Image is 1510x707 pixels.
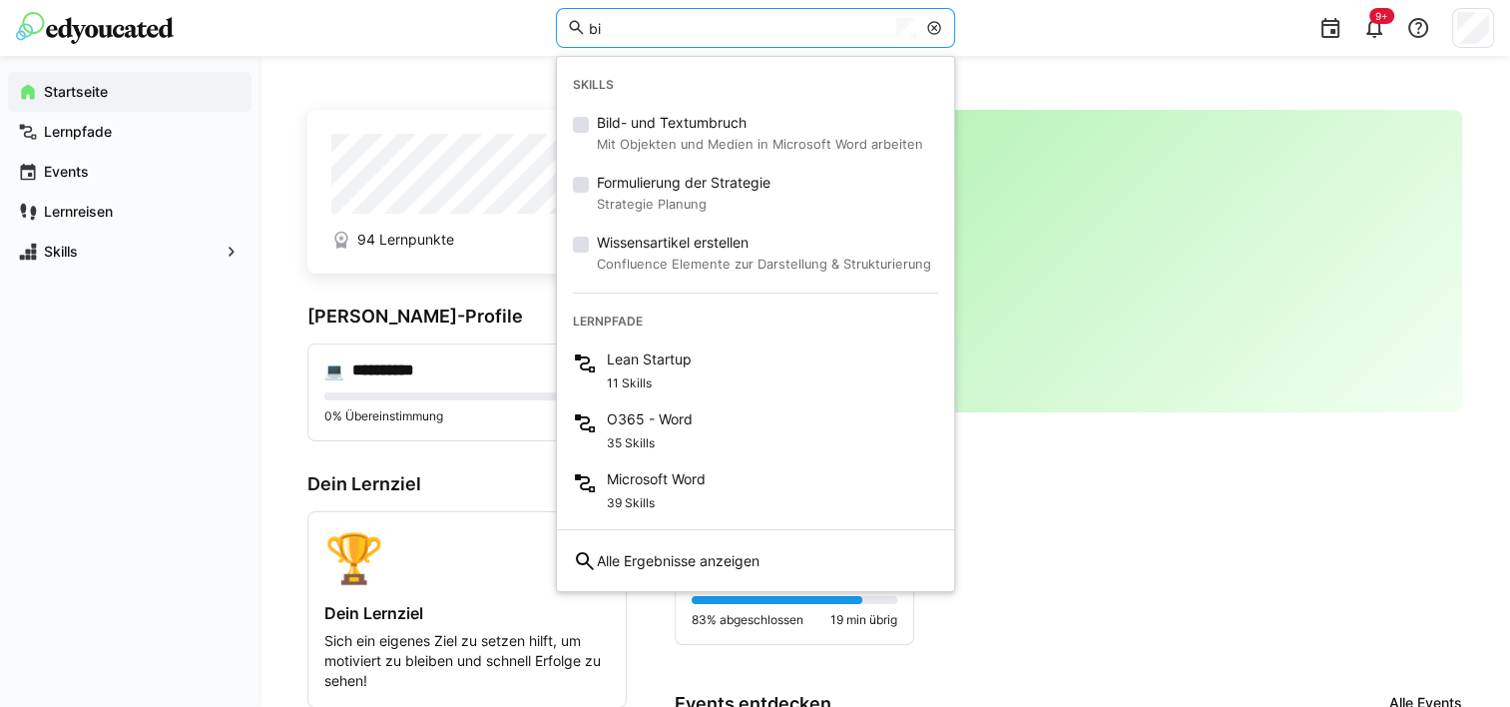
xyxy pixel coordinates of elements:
span: 11 Skills [607,375,652,391]
h3: [PERSON_NAME] [691,126,1446,148]
span: Alle Ergebnisse anzeigen [597,551,759,571]
small: Mit Objekten und Medien in Microsoft Word arbeiten [597,133,923,157]
input: Skills und Lernpfade durchsuchen… [586,19,887,37]
span: Microsoft Word [607,469,706,489]
span: Bild- und Textumbruch [597,113,923,133]
span: 9+ [1375,10,1388,22]
span: 94 Lernpunkte [357,230,454,250]
span: Wissensartikel erstellen [597,233,931,253]
span: 35 Skills [607,435,655,451]
small: Confluence Elemente zur Darstellung & Strukturierung [597,253,931,277]
h4: Dein Lernziel [324,603,610,623]
span: O365 - Word [607,409,693,429]
span: 83% abgeschlossen [692,612,803,628]
h3: [PERSON_NAME]-Profile [307,306,627,328]
span: Formulierung der Strategie [597,173,770,193]
div: Lernpfade [557,302,954,342]
div: 💻️ [324,360,344,380]
h3: Weiter lernen [675,460,1462,482]
p: Sich ein eigenes Ziel zu setzen hilft, um motiviert zu bleiben und schnell Erfolge zu sehen! [324,631,610,691]
div: 🏆 [324,528,610,587]
span: 39 Skills [607,495,655,511]
h3: Dein Lernziel [307,473,627,495]
span: Lean Startup [607,350,692,369]
div: Skills [557,65,954,105]
p: 0% Übereinstimmung [324,408,610,424]
span: 19 min übrig [830,612,897,628]
small: Strategie Planung [597,193,770,217]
